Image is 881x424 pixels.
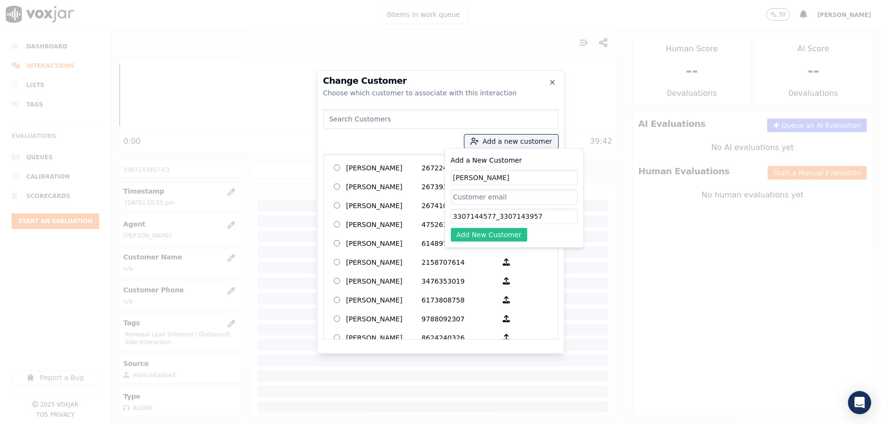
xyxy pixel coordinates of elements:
p: 2674106790 [422,198,497,213]
button: [PERSON_NAME] 6173808758 [497,292,516,307]
p: 2673930377 [422,179,497,194]
p: 6148972013 [422,236,497,251]
p: 2672240075 [422,160,497,175]
button: [PERSON_NAME] 2158707614 [497,255,516,270]
p: [PERSON_NAME] [346,292,422,307]
input: Customer name [451,170,578,185]
button: [PERSON_NAME] 8624240326 [497,330,516,345]
p: [PERSON_NAME] [346,160,422,175]
label: Add a New Customer [451,156,523,164]
p: [PERSON_NAME] [346,311,422,326]
p: 9788092307 [422,311,497,326]
p: 2158707614 [422,255,497,270]
p: 8624240326 [422,330,497,345]
p: [PERSON_NAME] [346,255,422,270]
p: [PERSON_NAME] [346,217,422,232]
p: 6173808758 [422,292,497,307]
p: [PERSON_NAME] [346,179,422,194]
input: [PERSON_NAME] 2158707614 [334,259,340,265]
button: [PERSON_NAME] 3476353019 [497,273,516,288]
p: [PERSON_NAME] [346,273,422,288]
input: [PERSON_NAME] 6173808758 [334,297,340,303]
input: Customer phone [451,209,578,224]
h2: Change Customer [323,76,558,85]
input: Customer email [451,189,578,205]
button: Add New Customer [451,228,528,242]
p: [PERSON_NAME] [346,198,422,213]
input: [PERSON_NAME] 9788092307 [334,316,340,322]
button: [PERSON_NAME] 9788092307 [497,311,516,326]
div: Choose which customer to associate with this interaction [323,88,558,98]
input: [PERSON_NAME] 2672240075 [334,165,340,171]
input: [PERSON_NAME] 2673930377 [334,183,340,190]
p: 3476353019 [422,273,497,288]
input: [PERSON_NAME] 3476353019 [334,278,340,284]
p: [PERSON_NAME] [346,330,422,345]
div: Open Intercom Messenger [848,391,871,414]
button: Add a new customer [464,135,558,148]
p: [PERSON_NAME] [346,236,422,251]
input: [PERSON_NAME] 6148972013 [334,240,340,246]
p: 4752610421 [422,217,497,232]
input: [PERSON_NAME] 4752610421 [334,221,340,227]
input: Search Customers [323,109,558,129]
input: [PERSON_NAME] 2674106790 [334,202,340,209]
input: [PERSON_NAME] 8624240326 [334,334,340,341]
